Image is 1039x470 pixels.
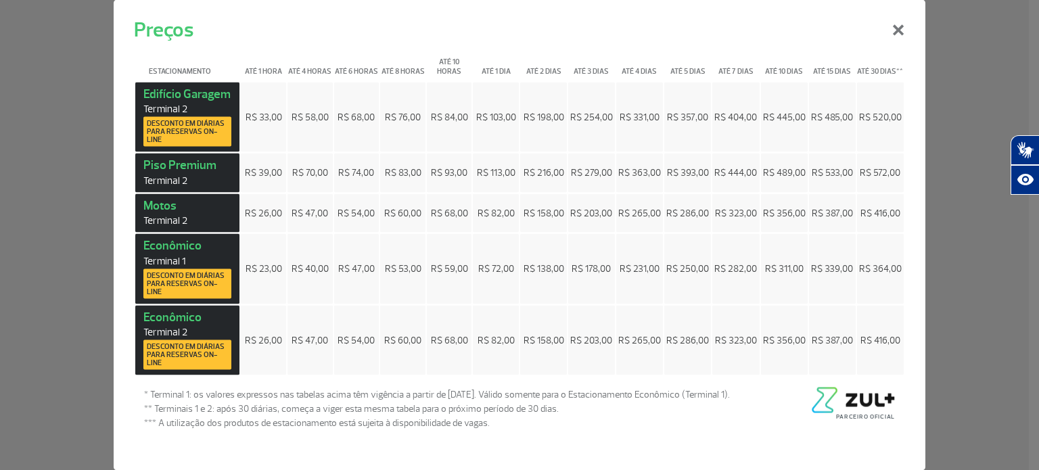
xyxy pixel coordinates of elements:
[147,271,228,296] span: Desconto em diárias para reservas on-line
[812,207,853,218] span: R$ 387,00
[763,167,806,179] span: R$ 489,00
[572,263,611,275] span: R$ 178,00
[860,207,900,218] span: R$ 416,00
[620,263,660,275] span: R$ 231,00
[808,387,895,413] img: logo-zul-black.png
[667,111,708,122] span: R$ 357,00
[570,334,612,346] span: R$ 203,00
[143,103,231,116] span: Terminal 2
[143,197,231,227] strong: Motos
[1011,165,1039,195] button: Abrir recursos assistivos.
[715,334,757,346] span: R$ 323,00
[836,413,895,421] span: Parceiro Oficial
[618,167,661,179] span: R$ 363,00
[618,334,661,346] span: R$ 265,00
[524,167,564,179] span: R$ 216,00
[714,167,757,179] span: R$ 444,00
[380,46,425,80] th: Até 8 horas
[431,334,468,346] span: R$ 68,00
[524,207,564,218] span: R$ 158,00
[666,207,709,218] span: R$ 286,00
[664,46,711,80] th: Até 5 dias
[427,46,472,80] th: Até 10 horas
[763,334,806,346] span: R$ 356,00
[714,111,757,122] span: R$ 404,00
[667,167,709,179] span: R$ 393,00
[568,46,615,80] th: Até 3 dias
[384,334,421,346] span: R$ 60,00
[473,46,519,80] th: Até 1 dia
[618,207,661,218] span: R$ 265,00
[241,46,286,80] th: Até 1 hora
[385,111,421,122] span: R$ 76,00
[570,207,612,218] span: R$ 203,00
[292,207,328,218] span: R$ 47,00
[811,263,853,275] span: R$ 339,00
[666,263,709,275] span: R$ 250,00
[134,14,193,45] h5: Preços
[431,167,467,179] span: R$ 93,00
[860,334,900,346] span: R$ 416,00
[881,3,916,52] button: Close
[715,207,757,218] span: R$ 323,00
[147,343,228,367] span: Desconto em diárias para reservas on-line
[143,158,231,187] strong: Piso Premium
[809,46,856,80] th: Até 15 dias
[143,254,231,267] span: Terminal 1
[338,263,375,275] span: R$ 47,00
[245,334,282,346] span: R$ 26,00
[859,263,902,275] span: R$ 364,00
[812,334,853,346] span: R$ 387,00
[763,111,806,122] span: R$ 445,00
[143,238,231,299] strong: Econômico
[135,46,239,80] th: Estacionamento
[857,46,904,80] th: Até 30 dias**
[478,207,515,218] span: R$ 82,00
[144,387,730,402] span: * Terminal 1: os valores expressos nas tabelas acima têm vigência a partir de [DATE]. Válido some...
[143,309,231,370] strong: Econômico
[287,46,333,80] th: Até 4 horas
[763,207,806,218] span: R$ 356,00
[143,174,231,187] span: Terminal 2
[385,263,421,275] span: R$ 53,00
[476,111,516,122] span: R$ 103,00
[338,167,374,179] span: R$ 74,00
[859,111,902,122] span: R$ 520,00
[712,46,759,80] th: Até 7 dias
[571,167,612,179] span: R$ 279,00
[860,167,900,179] span: R$ 572,00
[385,167,421,179] span: R$ 83,00
[811,111,853,122] span: R$ 485,00
[245,167,282,179] span: R$ 39,00
[431,263,468,275] span: R$ 59,00
[431,207,468,218] span: R$ 68,00
[246,263,282,275] span: R$ 23,00
[761,46,808,80] th: Até 10 dias
[714,263,757,275] span: R$ 282,00
[1011,135,1039,195] div: Plugin de acessibilidade da Hand Talk.
[812,167,853,179] span: R$ 533,00
[384,207,421,218] span: R$ 60,00
[520,46,566,80] th: Até 2 dias
[524,263,564,275] span: R$ 138,00
[478,263,514,275] span: R$ 72,00
[144,416,730,430] span: *** A utilização dos produtos de estacionamento está sujeita à disponibilidade de vagas.
[292,263,329,275] span: R$ 40,00
[143,86,231,147] strong: Edifício Garagem
[144,402,730,416] span: ** Terminais 1 e 2: após 30 diárias, começa a viger esta mesma tabela para o próximo período de 3...
[338,207,375,218] span: R$ 54,00
[292,334,328,346] span: R$ 47,00
[524,111,564,122] span: R$ 198,00
[477,167,515,179] span: R$ 113,00
[246,111,282,122] span: R$ 33,00
[143,214,231,227] span: Terminal 2
[292,111,329,122] span: R$ 58,00
[620,111,660,122] span: R$ 331,00
[338,111,375,122] span: R$ 68,00
[765,263,804,275] span: R$ 311,00
[1011,135,1039,165] button: Abrir tradutor de língua de sinais.
[292,167,328,179] span: R$ 70,00
[616,46,663,80] th: Até 4 dias
[431,111,468,122] span: R$ 84,00
[524,334,564,346] span: R$ 158,00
